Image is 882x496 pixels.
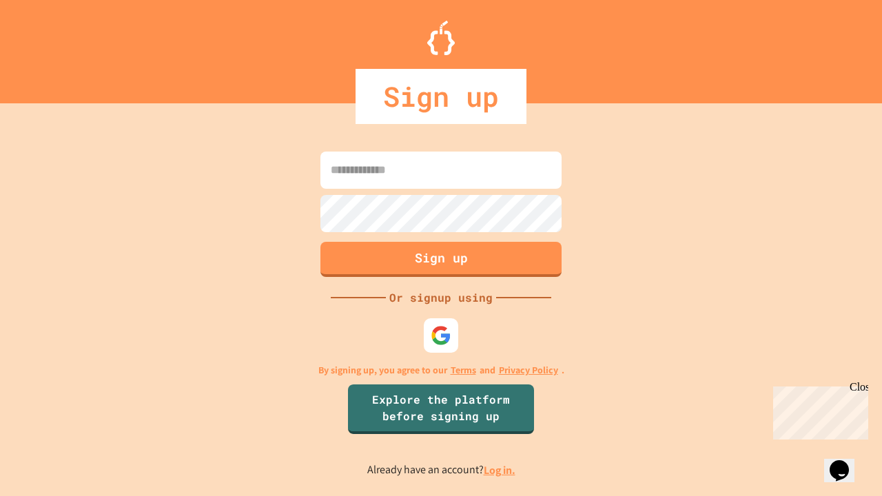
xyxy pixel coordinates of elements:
[427,21,455,55] img: Logo.svg
[431,325,451,346] img: google-icon.svg
[768,381,868,440] iframe: chat widget
[386,289,496,306] div: Or signup using
[320,242,562,277] button: Sign up
[6,6,95,87] div: Chat with us now!Close
[367,462,515,479] p: Already have an account?
[824,441,868,482] iframe: chat widget
[499,363,558,378] a: Privacy Policy
[356,69,526,124] div: Sign up
[318,363,564,378] p: By signing up, you agree to our and .
[348,384,534,434] a: Explore the platform before signing up
[484,463,515,477] a: Log in.
[451,363,476,378] a: Terms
